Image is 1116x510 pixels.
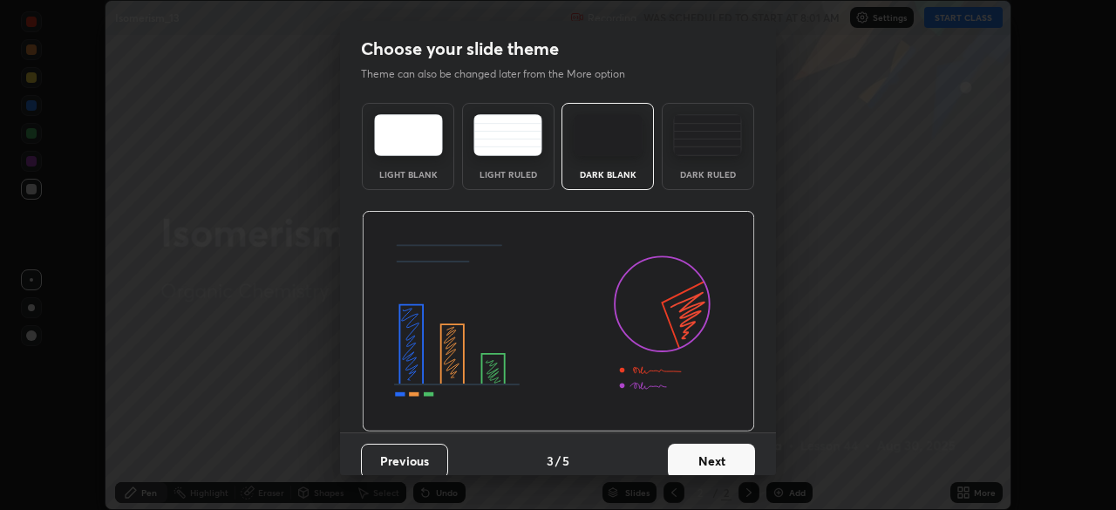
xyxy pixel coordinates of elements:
h4: 3 [547,452,554,470]
p: Theme can also be changed later from the More option [361,66,643,82]
div: Dark Ruled [673,170,743,179]
img: darkTheme.f0cc69e5.svg [574,114,643,156]
h4: 5 [562,452,569,470]
img: darkThemeBanner.d06ce4a2.svg [362,211,755,432]
button: Previous [361,444,448,479]
div: Light Blank [373,170,443,179]
h2: Choose your slide theme [361,37,559,60]
div: Light Ruled [473,170,543,179]
button: Next [668,444,755,479]
img: lightRuledTheme.5fabf969.svg [473,114,542,156]
div: Dark Blank [573,170,643,179]
img: lightTheme.e5ed3b09.svg [374,114,443,156]
img: darkRuledTheme.de295e13.svg [673,114,742,156]
h4: / [555,452,561,470]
